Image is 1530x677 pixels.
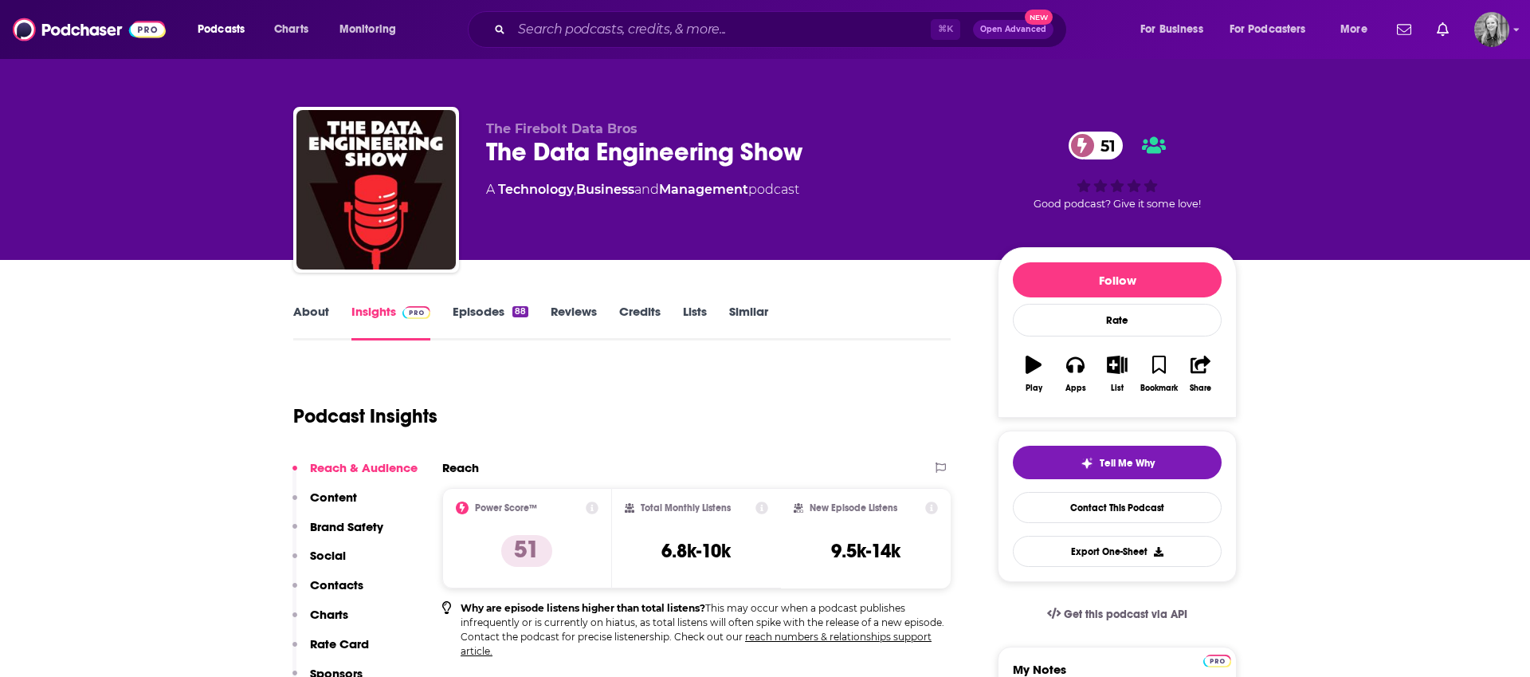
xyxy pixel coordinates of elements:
p: Charts [310,607,348,622]
img: User Profile [1474,12,1509,47]
a: Pro website [1203,652,1231,667]
p: Social [310,548,346,563]
span: More [1340,18,1367,41]
a: reach numbers & relationships support article. [461,631,932,657]
span: Tell Me Why [1100,457,1155,470]
div: 88 [512,306,528,317]
a: Management [659,182,748,197]
button: Open AdvancedNew [973,20,1053,39]
p: Reach & Audience [310,460,418,475]
button: Apps [1054,345,1096,403]
a: Contact This Podcast [1013,492,1222,523]
button: Reach & Audience [292,460,418,490]
p: Contacts [310,577,363,592]
h2: New Episode Listens [810,502,897,514]
span: and [634,182,659,197]
div: Share [1190,384,1211,393]
button: Brand Safety [292,519,383,549]
a: Episodes88 [453,304,528,340]
button: open menu [186,17,265,42]
button: List [1096,345,1138,403]
a: Reviews [551,304,597,340]
h3: 9.5k-14k [831,539,900,563]
div: Play [1026,384,1042,393]
a: Credits [619,304,661,340]
a: Technology [498,182,574,197]
a: 51 [1069,132,1124,159]
div: Rate [1013,304,1222,337]
button: Follow [1013,262,1222,297]
div: List [1111,384,1124,393]
button: Social [292,548,346,577]
a: Get this podcast via API [1034,595,1200,634]
a: About [293,304,329,340]
img: Podchaser - Follow, Share and Rate Podcasts [13,14,166,45]
button: Share [1180,345,1222,403]
button: open menu [1329,17,1387,42]
h2: Power Score™ [475,502,537,514]
a: Charts [264,17,318,42]
button: tell me why sparkleTell Me Why [1013,446,1222,479]
img: tell me why sparkle [1081,457,1093,470]
button: Export One-Sheet [1013,536,1222,567]
span: The Firebolt Data Bros [486,121,637,136]
div: 51Good podcast? Give it some love! [998,121,1237,220]
span: Logged in as KatMcMahon [1474,12,1509,47]
img: The Data Engineering Show [296,110,456,270]
button: Play [1013,345,1054,403]
p: Rate Card [310,636,369,651]
a: Lists [683,304,707,340]
button: Content [292,490,357,519]
h3: 6.8k-10k [661,539,731,563]
h1: Podcast Insights [293,404,437,428]
button: Rate Card [292,636,369,666]
span: For Business [1140,18,1203,41]
button: open menu [328,17,417,42]
span: 51 [1085,132,1124,159]
button: Show profile menu [1474,12,1509,47]
a: Show notifications dropdown [1391,16,1418,43]
button: open menu [1129,17,1223,42]
a: Similar [729,304,768,340]
span: New [1025,10,1053,25]
img: Podchaser Pro [1203,655,1231,667]
span: Monitoring [339,18,396,41]
a: InsightsPodchaser Pro [351,304,430,340]
span: Open Advanced [980,26,1046,33]
div: A podcast [486,180,799,199]
p: This may occur when a podcast publishes infrequently or is currently on hiatus, as total listens ... [461,601,951,659]
div: Bookmark [1140,384,1178,393]
span: Good podcast? Give it some love! [1034,198,1201,210]
button: open menu [1219,17,1329,42]
p: Brand Safety [310,519,383,534]
h2: Total Monthly Listens [641,502,731,514]
button: Charts [292,607,348,636]
span: , [574,182,576,197]
button: Bookmark [1138,345,1179,403]
a: Show notifications dropdown [1430,16,1455,43]
span: For Podcasters [1230,18,1306,41]
h2: Reach [442,460,479,475]
span: ⌘ K [931,19,960,40]
p: 51 [501,535,552,567]
div: Search podcasts, credits, & more... [483,11,1082,48]
div: Apps [1065,384,1086,393]
input: Search podcasts, credits, & more... [512,17,931,42]
a: Business [576,182,634,197]
span: Get this podcast via API [1064,608,1187,621]
span: Podcasts [198,18,245,41]
span: Charts [274,18,308,41]
b: Why are episode listens higher than total listens? [461,602,705,614]
p: Content [310,490,357,505]
img: Podchaser Pro [402,306,430,319]
button: Contacts [292,577,363,607]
